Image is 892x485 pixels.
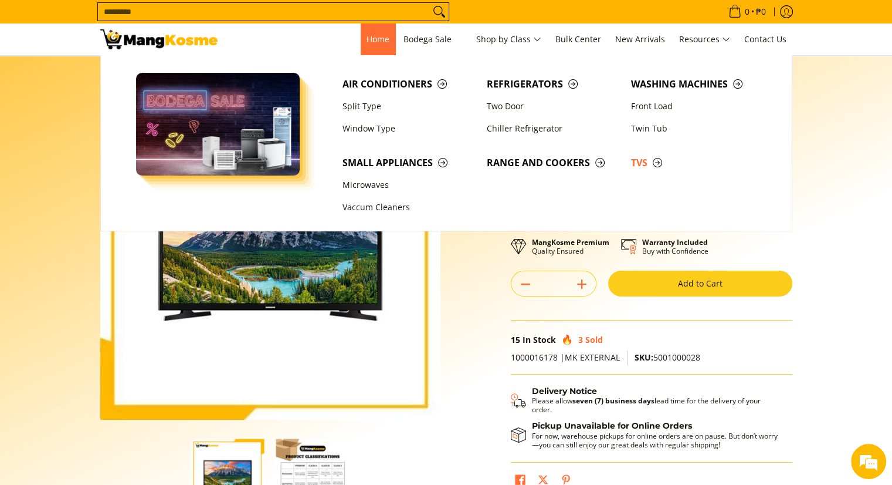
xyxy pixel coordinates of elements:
a: Shop by Class [470,23,547,55]
img: samsung-43-inch-led-tv-full-view- mang-kosme [100,79,440,420]
span: Small Appliances [342,156,475,170]
a: Front Load [625,95,769,117]
a: Twin Tub [625,117,769,140]
span: • [725,5,769,18]
textarea: Type your message and hit 'Enter' [6,321,223,362]
strong: Pickup Unavailable for Online Orders [532,420,692,431]
button: Add to Cart [608,271,792,297]
span: Shop by Class [476,32,541,47]
button: Search [430,3,449,21]
strong: Warranty Included [642,237,708,247]
span: 15 [511,334,520,345]
span: 3 [578,334,583,345]
strong: Delivery Notice [532,386,597,396]
a: TVs [625,151,769,174]
a: New Arrivals [609,23,671,55]
a: Refrigerators [481,73,625,95]
span: Refrigerators [487,77,619,92]
span: 1000016178 |MK EXTERNAL [511,352,620,363]
a: Chiller Refrigerator [481,117,625,140]
span: Bulk Center [555,33,601,45]
span: ₱0 [754,8,768,16]
p: Please allow lead time for the delivery of your order. [532,396,781,414]
span: 0 [743,8,751,16]
span: SKU: [635,352,653,363]
span: Washing Machines [631,77,764,92]
img: Bodega Sale [136,73,300,176]
a: Washing Machines [625,73,769,95]
button: Add [568,275,596,294]
a: Small Appliances [337,151,481,174]
span: Home [367,33,389,45]
span: Contact Us [744,33,786,45]
img: Samsung 43&quot; LED TV - 43N5003 (Premium Appliances) l Mang Kosme [100,29,218,49]
a: Window Type [337,117,481,140]
p: Buy with Confidence [642,238,708,255]
span: Air Conditioners [342,77,475,92]
span: New Arrivals [615,33,665,45]
a: Contact Us [738,23,792,55]
p: Quality Ensured [532,238,609,255]
span: We're online! [68,148,162,267]
div: Minimize live chat window [192,6,221,34]
a: Vaccum Cleaners [337,197,481,219]
a: Air Conditioners [337,73,481,95]
span: Resources [679,32,730,47]
a: Split Type [337,95,481,117]
a: Two Door [481,95,625,117]
strong: seven (7) business days [572,396,654,406]
a: Resources [673,23,736,55]
nav: Main Menu [229,23,792,55]
span: Sold [585,334,603,345]
div: Chat with us now [61,66,197,81]
span: Range and Cookers [487,156,619,170]
a: Home [361,23,395,55]
p: For now, warehouse pickups for online orders are on pause. But don’t worry—you can still enjoy ou... [532,432,781,449]
a: Bodega Sale [398,23,468,55]
span: Bodega Sale [403,32,462,47]
span: 5001000028 [635,352,700,363]
button: Subtract [511,275,540,294]
span: TVs [631,156,764,170]
a: Bulk Center [550,23,607,55]
span: In Stock [523,334,556,345]
strong: MangKosme Premium [532,237,609,247]
button: Shipping & Delivery [511,386,781,415]
a: Range and Cookers [481,151,625,174]
a: Microwaves [337,174,481,196]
